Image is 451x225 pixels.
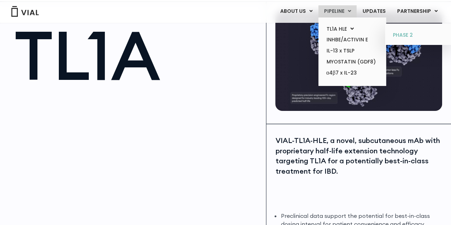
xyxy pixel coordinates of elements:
a: α4β7 x IL-23 [321,67,383,79]
a: TL1A HLEMenu Toggle [321,24,383,35]
h1: TL1A [14,21,259,89]
a: MYOSTATIN (GDF8) [321,56,383,67]
a: PHASE 2 [388,30,450,41]
a: UPDATES [357,5,391,17]
a: INHBE/ACTIVIN E [321,34,383,45]
img: TL1A antibody diagram. [275,11,442,111]
img: Vial Logo [11,6,39,17]
a: PARTNERSHIPMenu Toggle [391,5,444,17]
div: VIAL-TL1A-HLE, a novel, subcutaneous mAb with proprietary half-life extension technology targetin... [275,135,442,176]
a: PIPELINEMenu Toggle [318,5,357,17]
a: IL-13 x TSLP [321,45,383,56]
a: ABOUT USMenu Toggle [275,5,318,17]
